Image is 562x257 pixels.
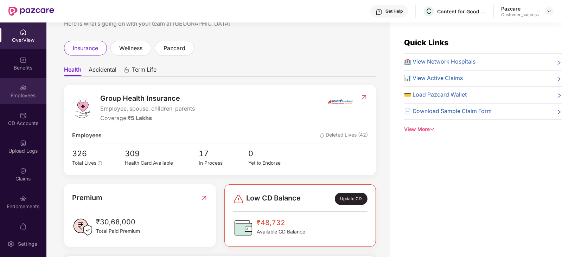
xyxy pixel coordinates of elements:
[404,126,562,133] div: View More
[7,240,14,248] img: svg+xml;base64,PHN2ZyBpZD0iU2V0dGluZy0yMHgyMCIgeG1sbnM9Imh0dHA6Ly93d3cudzMub3JnLzIwMDAvc3ZnIiB3aW...
[125,159,199,167] div: Health Card Available
[20,140,27,147] img: svg+xml;base64,PHN2ZyBpZD0iVXBsb2FkX0xvZ3MiIGRhdGEtbmFtZT0iVXBsb2FkIExvZ3MiIHhtbG5zPSJodHRwOi8vd3...
[20,84,27,91] img: svg+xml;base64,PHN2ZyBpZD0iRW1wbG95ZWVzIiB4bWxucz0iaHR0cDovL3d3dy53My5vcmcvMjAwMC9zdmciIHdpZHRoPS...
[556,59,562,66] span: right
[320,131,368,140] span: Deleted Lives (42)
[547,8,552,14] img: svg+xml;base64,PHN2ZyBpZD0iRHJvcGRvd24tMzJ4MzIiIHhtbG5zPSJodHRwOi8vd3d3LnczLm9yZy8yMDAwL3N2ZyIgd2...
[327,93,353,111] img: insurerIcon
[72,217,93,238] img: PaidPremiumIcon
[100,114,195,123] div: Coverage:
[64,66,82,76] span: Health
[233,193,244,205] img: svg+xml;base64,PHN2ZyBpZD0iRGFuZ2VyLTMyeDMyIiB4bWxucz0iaHR0cDovL3d3dy53My5vcmcvMjAwMC9zdmciIHdpZH...
[200,192,208,203] img: RedirectIcon
[320,133,324,138] img: deleteIcon
[246,193,301,205] span: Low CD Balance
[72,98,93,119] img: logo
[119,44,142,53] span: wellness
[426,7,432,15] span: C
[376,8,383,15] img: svg+xml;base64,PHN2ZyBpZD0iSGVscC0zMngzMiIgeG1sbnM9Imh0dHA6Ly93d3cudzMub3JnLzIwMDAvc3ZnIiB3aWR0aD...
[89,66,116,76] span: Accidental
[556,75,562,83] span: right
[556,108,562,116] span: right
[257,228,305,236] span: Available CD Balance
[404,107,492,116] span: 📄 Download Sample Claim Form
[199,147,248,159] span: 17
[96,217,140,228] span: ₹30,68,000
[20,29,27,36] img: svg+xml;base64,PHN2ZyBpZD0iSG9tZSIgeG1sbnM9Imh0dHA6Ly93d3cudzMub3JnLzIwMDAvc3ZnIiB3aWR0aD0iMjAiIG...
[404,38,448,47] span: Quick Links
[8,7,54,16] img: New Pazcare Logo
[404,74,463,83] span: 📊 View Active Claims
[132,66,157,76] span: Term Life
[64,19,376,28] div: Here is what’s going on with your team at [GEOGRAPHIC_DATA]
[501,12,539,18] div: Customer_success
[199,159,248,167] div: In Process
[73,44,98,53] span: insurance
[164,44,185,53] span: pazcard
[404,91,467,99] span: 💳 Load Pazcard Wallet
[404,58,475,66] span: 🏥 View Network Hospitals
[96,228,140,235] span: Total Paid Premium
[98,161,102,165] span: info-circle
[72,192,102,203] span: Premium
[20,112,27,119] img: svg+xml;base64,PHN2ZyBpZD0iQ0RfQWNjb3VudHMiIGRhdGEtbmFtZT0iQ0QgQWNjb3VudHMiIHhtbG5zPSJodHRwOi8vd3...
[437,8,486,15] div: Content for Good Private Limited
[100,105,195,113] span: Employee, spouse, children, parents
[501,5,539,12] div: Pazcare
[125,147,199,159] span: 309
[233,217,254,238] img: CDBalanceIcon
[20,195,27,202] img: svg+xml;base64,PHN2ZyBpZD0iRW5kb3JzZW1lbnRzIiB4bWxucz0iaHR0cDovL3d3dy53My5vcmcvMjAwMC9zdmciIHdpZH...
[20,167,27,174] img: svg+xml;base64,PHN2ZyBpZD0iQ2xhaW0iIHhtbG5zPSJodHRwOi8vd3d3LnczLm9yZy8yMDAwL3N2ZyIgd2lkdGg9IjIwIi...
[248,147,298,159] span: 0
[360,94,368,101] img: RedirectIcon
[72,160,96,166] span: Total Lives
[257,217,305,228] span: ₹48,732
[556,92,562,99] span: right
[72,131,102,140] span: Employees
[20,223,27,230] img: svg+xml;base64,PHN2ZyBpZD0iTXlfT3JkZXJzIiBkYXRhLW5hbWU9Ik15IE9yZGVycyIgeG1sbnM9Imh0dHA6Ly93d3cudz...
[248,159,298,167] div: Yet to Endorse
[335,193,368,205] div: Update CD
[430,127,435,132] span: down
[16,240,39,248] div: Settings
[123,67,130,73] div: animation
[385,8,403,14] div: Get Help
[128,115,152,121] span: ₹5 Lakhs
[20,57,27,64] img: svg+xml;base64,PHN2ZyBpZD0iQmVuZWZpdHMiIHhtbG5zPSJodHRwOi8vd3d3LnczLm9yZy8yMDAwL3N2ZyIgd2lkdGg9Ij...
[72,147,109,159] span: 326
[100,93,195,104] span: Group Health Insurance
